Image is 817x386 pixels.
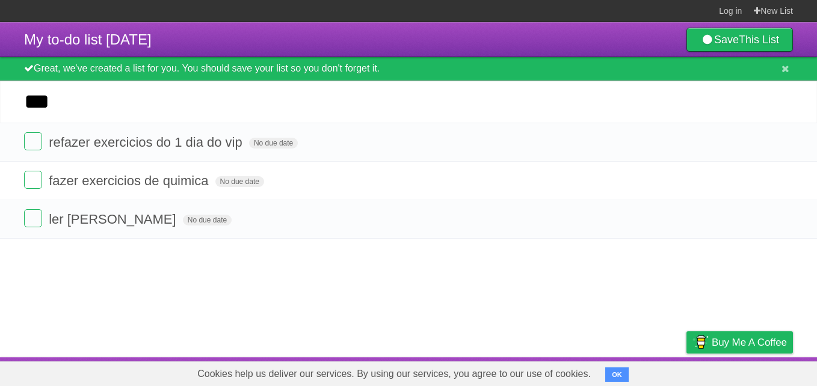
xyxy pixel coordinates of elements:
[215,176,264,187] span: No due date
[49,212,179,227] span: ler [PERSON_NAME]
[49,135,245,150] span: refazer exercicios do 1 dia do vip
[526,360,552,383] a: About
[605,367,629,382] button: OK
[630,360,656,383] a: Terms
[692,332,709,352] img: Buy me a coffee
[566,360,615,383] a: Developers
[24,31,152,47] span: My to-do list [DATE]
[686,28,793,52] a: SaveThis List
[671,360,702,383] a: Privacy
[24,171,42,189] label: Done
[185,362,603,386] span: Cookies help us deliver our services. By using our services, you agree to our use of cookies.
[717,360,793,383] a: Suggest a feature
[49,173,211,188] span: fazer exercicios de quimica
[739,34,779,46] b: This List
[686,331,793,354] a: Buy me a coffee
[183,215,232,225] span: No due date
[249,138,298,149] span: No due date
[24,209,42,227] label: Done
[712,332,787,353] span: Buy me a coffee
[24,132,42,150] label: Done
